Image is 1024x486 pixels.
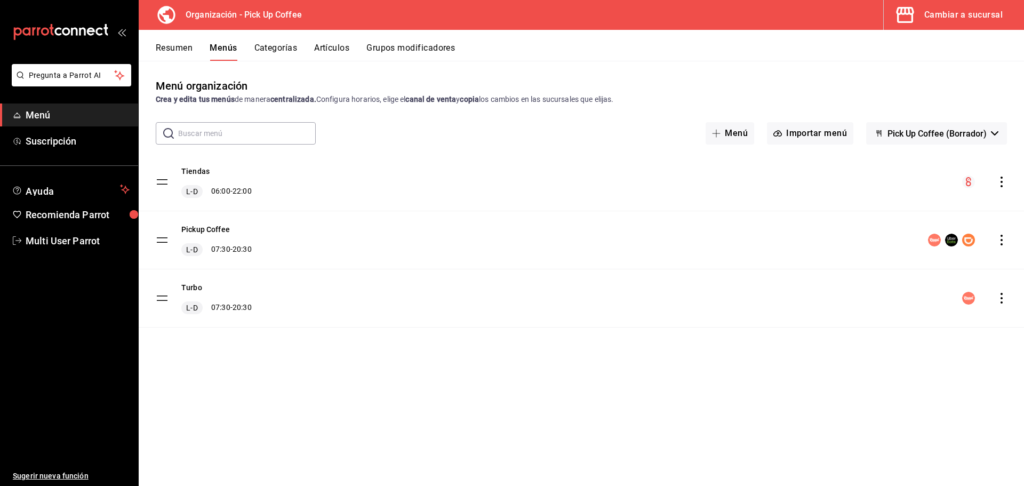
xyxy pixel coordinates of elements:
[156,176,169,188] button: drag
[7,77,131,89] a: Pregunta a Parrot AI
[156,94,1007,105] div: de manera Configura horarios, elige el y los cambios en las sucursales que elijas.
[887,129,987,139] span: Pick Up Coffee (Borrador)
[178,123,316,144] input: Buscar menú
[181,282,202,293] button: Turbo
[156,95,235,103] strong: Crea y edita tus menús
[12,64,131,86] button: Pregunta a Parrot AI
[270,95,316,103] strong: centralizada.
[117,28,126,36] button: open_drawer_menu
[366,43,455,61] button: Grupos modificadores
[866,122,1007,145] button: Pick Up Coffee (Borrador)
[156,43,1024,61] div: navigation tabs
[460,95,479,103] strong: copia
[767,122,853,145] button: Importar menú
[184,302,199,313] span: L-D
[996,235,1007,245] button: actions
[181,166,210,177] button: Tiendas
[996,293,1007,304] button: actions
[181,224,230,235] button: Pickup Coffee
[26,108,130,122] span: Menú
[26,208,130,222] span: Recomienda Parrot
[405,95,456,103] strong: canal de venta
[924,7,1003,22] div: Cambiar a sucursal
[254,43,298,61] button: Categorías
[184,186,199,197] span: L-D
[26,134,130,148] span: Suscripción
[13,471,130,482] span: Sugerir nueva función
[29,70,115,81] span: Pregunta a Parrot AI
[181,185,252,198] div: 06:00 - 22:00
[210,43,237,61] button: Menús
[996,177,1007,187] button: actions
[184,244,199,255] span: L-D
[156,234,169,246] button: drag
[314,43,349,61] button: Artículos
[156,43,193,61] button: Resumen
[156,292,169,305] button: drag
[26,183,116,196] span: Ayuda
[156,78,247,94] div: Menú organización
[706,122,754,145] button: Menú
[139,153,1024,328] table: menu-maker-table
[181,301,252,314] div: 07:30 - 20:30
[181,243,252,256] div: 07:30 - 20:30
[26,234,130,248] span: Multi User Parrot
[177,9,302,21] h3: Organización - Pick Up Coffee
